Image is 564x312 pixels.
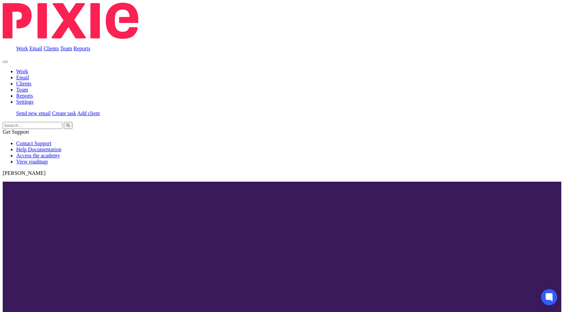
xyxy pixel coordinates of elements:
p: [PERSON_NAME] [3,170,561,176]
a: Reports [16,93,33,99]
a: Help Documentation [16,147,61,152]
a: Contact Support [16,140,51,146]
a: View roadmap [16,159,48,164]
a: Work [16,69,28,74]
a: Settings [16,99,34,105]
a: Email [29,46,42,51]
a: Send new email [16,110,51,116]
img: Pixie [3,3,138,39]
a: Team [60,46,72,51]
a: Add client [77,110,100,116]
span: Get Support [3,129,29,135]
a: Access the academy [16,153,60,158]
a: Clients [16,81,31,86]
a: Reports [74,46,90,51]
a: Create task [52,110,76,116]
a: Team [16,87,28,93]
a: Work [16,46,28,51]
button: Search [64,122,73,129]
a: Email [16,75,29,80]
a: Clients [44,46,59,51]
input: Search [3,122,62,129]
